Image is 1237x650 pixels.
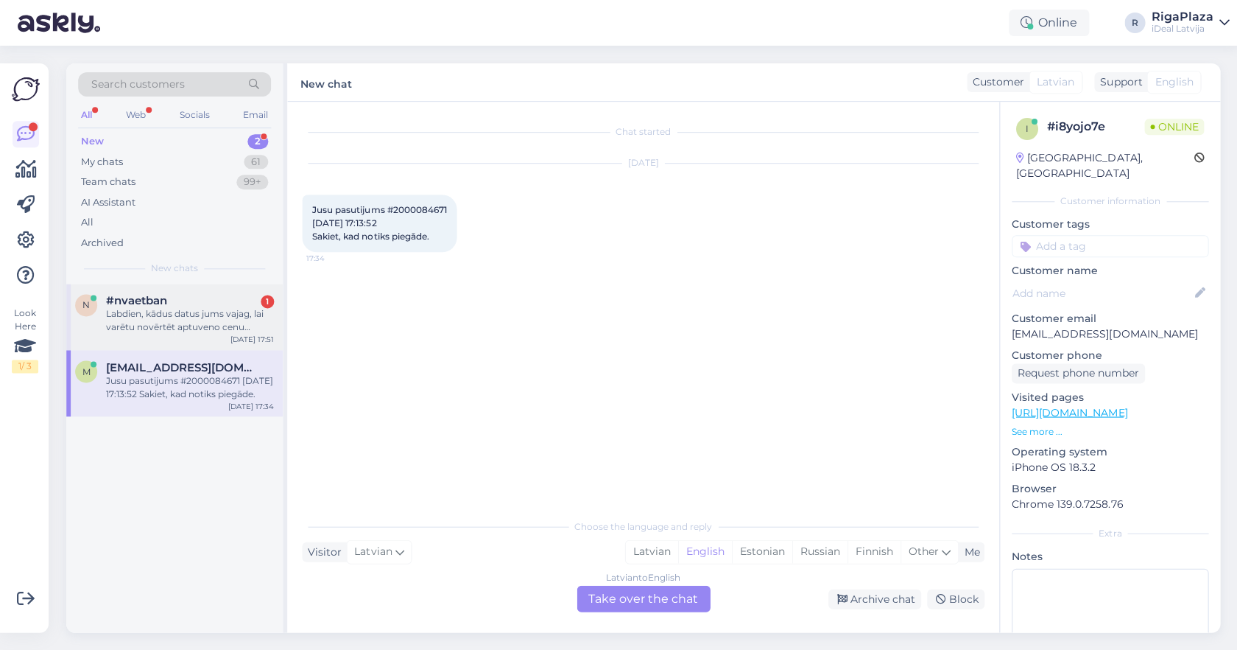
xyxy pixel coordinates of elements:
[1150,11,1228,35] a: RigaPlazaiDeal Latvija
[1011,235,1208,257] input: Add a tag
[82,299,90,310] span: n
[1011,217,1208,232] p: Customer tags
[244,155,268,170] div: 61
[240,105,271,125] div: Email
[1011,195,1208,208] div: Customer information
[828,589,920,609] div: Archive chat
[106,307,274,334] div: Labdien, kādus datus jums vajag, lai varētu novērtēt aptuveno cenu manam iphone 13 256gb (velos p...
[1011,480,1208,496] p: Browser
[81,195,135,210] div: AI Assistant
[1011,548,1208,564] p: Notes
[1015,150,1193,181] div: [GEOGRAPHIC_DATA], [GEOGRAPHIC_DATA]
[123,105,149,125] div: Web
[1011,348,1208,363] p: Customer phone
[81,236,124,251] div: Archived
[106,294,167,307] span: #nvaetban
[926,589,984,609] div: Block
[12,307,38,373] div: Look Here
[606,570,680,584] div: Latvian to English
[261,295,274,308] div: 1
[1124,13,1144,33] div: R
[966,74,1023,90] div: Customer
[81,175,135,189] div: Team chats
[81,134,104,149] div: New
[1150,11,1212,23] div: RigaPlaza
[151,262,198,275] span: New chats
[300,72,352,92] label: New chat
[1011,389,1208,405] p: Visited pages
[1011,326,1208,342] p: [EMAIL_ADDRESS][DOMAIN_NAME]
[1046,118,1143,136] div: # i8yojo7e
[302,125,984,139] div: Chat started
[958,544,979,559] div: Me
[106,360,259,374] span: mierigssuns@gmail.com
[1143,119,1203,135] span: Online
[1011,405,1127,419] a: [URL][DOMAIN_NAME]
[312,204,446,242] span: Jusu pasutijums #2000084671 [DATE] 17:13:52 Sakiet, kad notiks piegāde.
[12,75,40,103] img: Askly Logo
[230,334,274,345] div: [DATE] 17:51
[1012,285,1191,301] input: Add name
[78,105,95,125] div: All
[302,544,342,559] div: Visitor
[1008,10,1088,36] div: Online
[792,540,847,562] div: Russian
[1036,74,1074,90] span: Latvian
[1093,74,1141,90] div: Support
[354,543,392,559] span: Latvian
[302,520,984,533] div: Choose the language and reply
[1154,74,1192,90] span: English
[1150,23,1212,35] div: iDeal Latvija
[625,540,677,562] div: Latvian
[1011,526,1208,539] div: Extra
[677,540,731,562] div: English
[106,374,274,400] div: Jusu pasutijums #2000084671 [DATE] 17:13:52 Sakiet, kad notiks piegāde.
[81,155,123,170] div: My chats
[228,400,274,411] div: [DATE] 17:34
[12,360,38,373] div: 1 / 3
[577,585,710,612] div: Take over the chat
[236,175,268,189] div: 99+
[1011,263,1208,279] p: Customer name
[1011,424,1208,438] p: See more ...
[82,366,91,377] span: m
[731,540,792,562] div: Estonian
[1011,496,1208,511] p: Chrome 139.0.7258.76
[306,253,362,264] span: 17:34
[1011,363,1144,383] div: Request phone number
[847,540,900,562] div: Finnish
[91,77,185,92] span: Search customers
[247,134,268,149] div: 2
[302,156,984,170] div: [DATE]
[1011,311,1208,326] p: Customer email
[1011,444,1208,459] p: Operating system
[1025,123,1028,134] span: i
[176,105,212,125] div: Socials
[1011,459,1208,475] p: iPhone OS 18.3.2
[908,544,938,557] span: Other
[81,215,94,230] div: All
